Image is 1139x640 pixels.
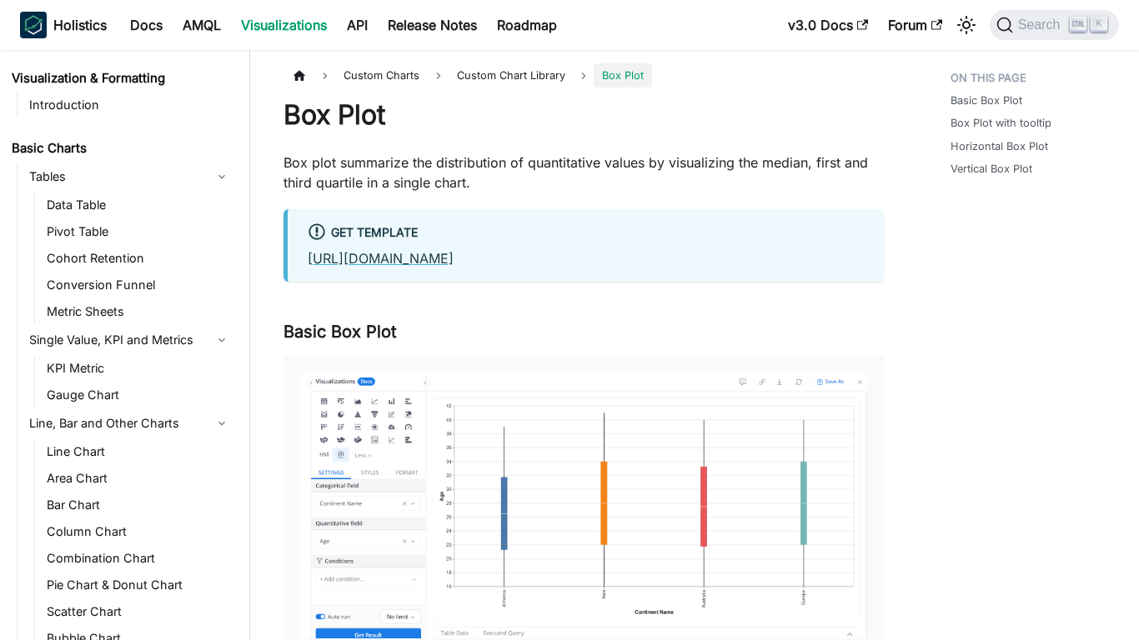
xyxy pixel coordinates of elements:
[878,12,952,38] a: Forum
[457,69,565,82] span: Custom Chart Library
[42,357,235,380] a: KPI Metric
[42,383,235,407] a: Gauge Chart
[173,12,231,38] a: AMQL
[7,67,235,90] a: Visualization & Formatting
[283,98,884,132] h1: Box Plot
[42,467,235,490] a: Area Chart
[42,440,235,463] a: Line Chart
[953,12,980,38] button: Switch between dark and light mode (currently light mode)
[449,63,574,87] a: Custom Chart Library
[283,63,884,87] nav: Breadcrumbs
[42,220,235,243] a: Pivot Table
[308,222,864,244] div: Get Template
[42,300,235,323] a: Metric Sheets
[951,138,1048,154] a: Horizontal Box Plot
[42,193,235,217] a: Data Table
[283,322,884,342] h3: Basic Box Plot
[120,12,173,38] a: Docs
[20,12,107,38] a: HolisticsHolistics
[53,15,107,35] b: Holistics
[951,161,1032,177] a: Vertical Box Plot
[778,12,878,38] a: v3.0 Docs
[42,247,235,270] a: Cohort Retention
[42,547,235,570] a: Combination Chart
[231,12,337,38] a: Visualizations
[594,63,652,87] span: Box Plot
[378,12,487,38] a: Release Notes
[42,600,235,623] a: Scatter Chart
[42,573,235,597] a: Pie Chart & Donut Chart
[951,92,1022,108] a: Basic Box Plot
[24,410,235,437] a: Line, Bar and Other Charts
[487,12,567,38] a: Roadmap
[1013,17,1071,32] span: Search
[24,163,235,190] a: Tables
[42,493,235,517] a: Bar Chart
[24,93,235,117] a: Introduction
[951,115,1051,131] a: Box Plot with tooltip
[7,137,235,160] a: Basic Charts
[337,12,378,38] a: API
[24,327,235,353] a: Single Value, KPI and Metrics
[283,152,884,192] p: Box plot summarize the distribution of quantitative values by visualizing the median, first and t...
[335,63,428,87] span: Custom Charts
[308,250,454,267] a: [URL][DOMAIN_NAME]
[283,63,315,87] a: Home page
[20,12,47,38] img: Holistics
[42,520,235,543] a: Column Chart
[42,273,235,297] a: Conversion Funnel
[1091,17,1107,32] kbd: K
[990,10,1119,40] button: Search (Ctrl+K)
